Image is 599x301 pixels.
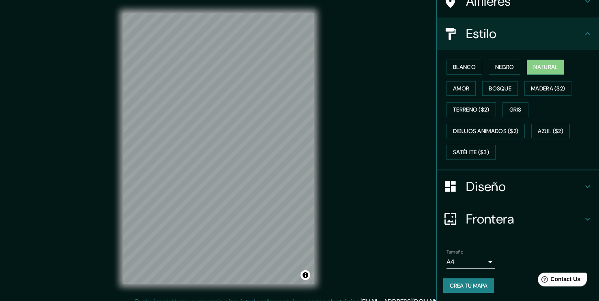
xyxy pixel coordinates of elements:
[489,60,521,75] button: Negro
[466,211,583,227] h4: Frontera
[447,60,482,75] button: Blanco
[443,278,494,293] button: Crea tu mapa
[531,124,570,139] button: Azul ($2)
[447,81,476,96] button: Amor
[447,248,463,255] label: Tamaño
[502,102,528,117] button: Gris
[447,124,525,139] button: Dibujos animados ($2)
[447,145,496,160] button: Satélite ($3)
[437,17,599,50] div: Estilo
[524,81,571,96] button: Madera ($2)
[301,270,310,280] button: Toggle attribution
[437,203,599,235] div: Frontera
[527,269,590,292] iframe: Help widget launcher
[447,256,495,269] div: A4
[466,178,583,195] h4: Diseño
[123,13,314,284] canvas: Map
[482,81,518,96] button: Bosque
[447,102,496,117] button: Terreno ($2)
[466,26,583,42] h4: Estilo
[527,60,564,75] button: Natural
[437,170,599,203] div: Diseño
